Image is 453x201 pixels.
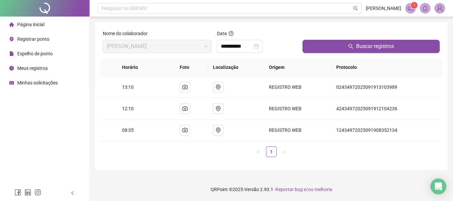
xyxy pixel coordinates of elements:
[174,58,208,76] th: Foto
[229,31,233,36] span: question-circle
[17,51,53,56] span: Espelho de ponto
[244,187,259,192] span: Versão
[435,3,445,13] img: 84435
[353,6,358,11] span: search
[216,127,221,133] span: environment
[17,66,48,71] span: Meus registros
[9,66,14,71] span: clock-circle
[182,127,188,133] span: camera
[422,5,428,11] span: bell
[103,30,152,37] label: Nome do colaborador
[283,150,287,154] span: right
[279,146,290,157] li: Próxima página
[216,106,221,111] span: environment
[34,189,41,196] span: instagram
[208,58,264,76] th: Localização
[279,146,290,157] button: right
[264,58,331,76] th: Origem
[217,31,227,36] span: Data
[9,51,14,56] span: file
[107,40,208,53] span: MARIA EDUARDA CERQUERA BOMFIM
[17,80,58,85] span: Minhas solicitações
[122,84,134,90] span: 13:10
[266,147,276,157] a: 1
[17,22,44,27] span: Página inicial
[122,127,134,133] span: 08:35
[253,146,263,157] li: Página anterior
[9,22,14,27] span: home
[9,37,14,41] span: environment
[408,5,414,11] span: notification
[411,2,418,9] sup: 1
[331,58,442,76] th: Protocolo
[331,76,442,98] td: 02434972025091913103989
[264,98,331,120] td: REGISTRO WEB
[331,98,442,120] td: 42434972025091912104236
[90,178,453,201] footer: QRPoint © 2025 - 2.93.1 -
[366,5,401,12] span: [PERSON_NAME]
[256,150,260,154] span: left
[117,58,158,76] th: Horário
[413,3,416,8] span: 1
[70,191,75,195] span: left
[331,120,442,141] td: 12434972025091908352134
[216,84,221,90] span: environment
[182,84,188,90] span: camera
[348,44,354,49] span: search
[302,40,440,53] button: Buscar registros
[9,80,14,85] span: schedule
[276,187,332,192] span: Reportar bug e/ou melhoria
[182,106,188,111] span: camera
[122,106,134,111] span: 12:10
[15,189,21,196] span: facebook
[264,76,331,98] td: REGISTRO WEB
[17,36,49,42] span: Registrar ponto
[253,146,263,157] button: left
[266,146,277,157] li: 1
[264,120,331,141] td: REGISTRO WEB
[356,42,394,50] span: Buscar registros
[430,178,446,194] div: Open Intercom Messenger
[25,189,31,196] span: linkedin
